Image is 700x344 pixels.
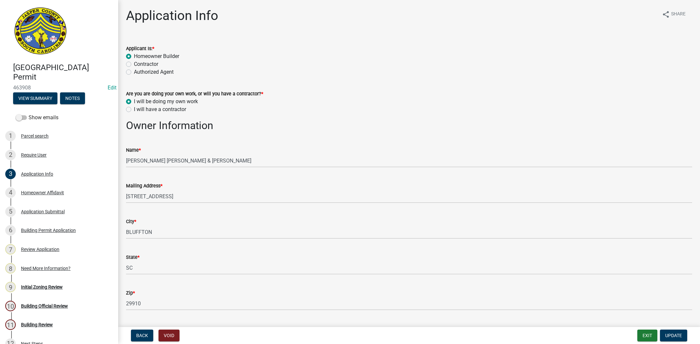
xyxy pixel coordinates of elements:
[13,85,105,91] span: 463908
[662,10,670,18] i: share
[126,47,154,51] label: Applicant Is:
[21,209,65,214] div: Application Submittal
[5,319,16,330] div: 11
[657,8,691,21] button: shareShare
[671,10,686,18] span: Share
[5,225,16,236] div: 6
[5,263,16,274] div: 8
[60,96,85,101] wm-modal-confirm: Notes
[13,7,68,56] img: Jasper County, South Carolina
[5,169,16,179] div: 3
[665,333,682,338] span: Update
[5,301,16,311] div: 10
[134,105,186,113] label: I will have a contractor
[5,244,16,255] div: 7
[5,150,16,160] div: 2
[126,148,141,153] label: Name
[108,85,117,91] a: Edit
[134,52,179,60] label: Homeowner Builder
[13,92,57,104] button: View Summary
[21,285,63,289] div: Initial Zoning Review
[5,131,16,141] div: 1
[134,98,198,105] label: I will be doing my own work
[131,330,153,341] button: Back
[13,63,113,82] h4: [GEOGRAPHIC_DATA] Permit
[126,291,135,296] label: Zip
[60,92,85,104] button: Notes
[21,153,47,157] div: Require User
[21,266,71,271] div: Need More Information?
[21,134,49,138] div: Parcel search
[5,206,16,217] div: 5
[136,333,148,338] span: Back
[13,96,57,101] wm-modal-confirm: Summary
[21,247,59,252] div: Review Application
[21,322,53,327] div: Building Review
[21,228,76,233] div: Building Permit Application
[126,92,263,96] label: Are you are doing your own work, or will you have a contractor?
[126,255,139,260] label: State
[637,330,657,341] button: Exit
[21,172,53,176] div: Application Info
[108,85,117,91] wm-modal-confirm: Edit Application Number
[21,304,68,308] div: Building Official Review
[126,184,162,188] label: Mailing Address
[126,8,218,24] h1: Application Info
[16,114,58,122] label: Show emails
[5,282,16,292] div: 9
[134,68,174,76] label: Authorized Agent
[660,330,687,341] button: Update
[5,187,16,198] div: 4
[134,60,158,68] label: Contractor
[126,220,136,224] label: City
[126,119,692,132] h2: Owner Information
[159,330,180,341] button: Void
[21,190,64,195] div: Homeowner Affidavit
